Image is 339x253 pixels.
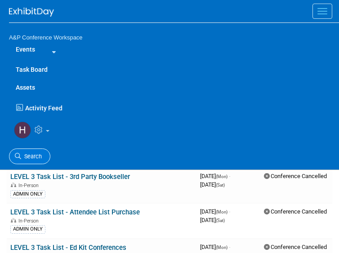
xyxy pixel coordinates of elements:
[264,173,327,179] span: Conference Cancelled
[229,173,230,179] span: -
[10,244,126,252] a: LEVEL 3 Task List - Ed Kit Conferences
[264,244,327,250] span: Conference Cancelled
[229,208,230,215] span: -
[21,153,42,160] span: Search
[312,4,332,19] button: Menu
[264,208,327,215] span: Conference Cancelled
[9,148,50,164] a: Search
[11,218,16,222] img: In-Person Event
[10,225,45,233] div: ADMIN ONLY
[200,217,225,223] span: [DATE]
[9,79,339,96] a: Assets
[216,174,227,179] span: (Mon)
[14,96,339,115] a: Activity Feed
[11,183,16,187] img: In-Person Event
[9,8,54,17] img: ExhibitDay
[18,183,41,188] span: In-Person
[10,190,45,198] div: ADMIN ONLY
[200,173,230,179] span: [DATE]
[14,122,31,139] img: Hannah Siegel
[216,183,225,188] span: (Sat)
[10,208,140,216] a: LEVEL 3 Task List - Attendee List Purchase
[200,181,225,188] span: [DATE]
[216,209,227,214] span: (Mon)
[10,173,130,181] a: LEVEL 3 Task List - 3rd Party Bookseller
[229,244,230,250] span: -
[216,245,227,250] span: (Mon)
[216,218,225,223] span: (Sat)
[9,34,82,41] span: A&P Conference Workspace
[25,105,62,112] span: Activity Feed
[200,208,230,215] span: [DATE]
[200,244,230,250] span: [DATE]
[9,40,42,58] a: Events
[18,218,41,224] span: In-Person
[9,61,339,79] a: Task Board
